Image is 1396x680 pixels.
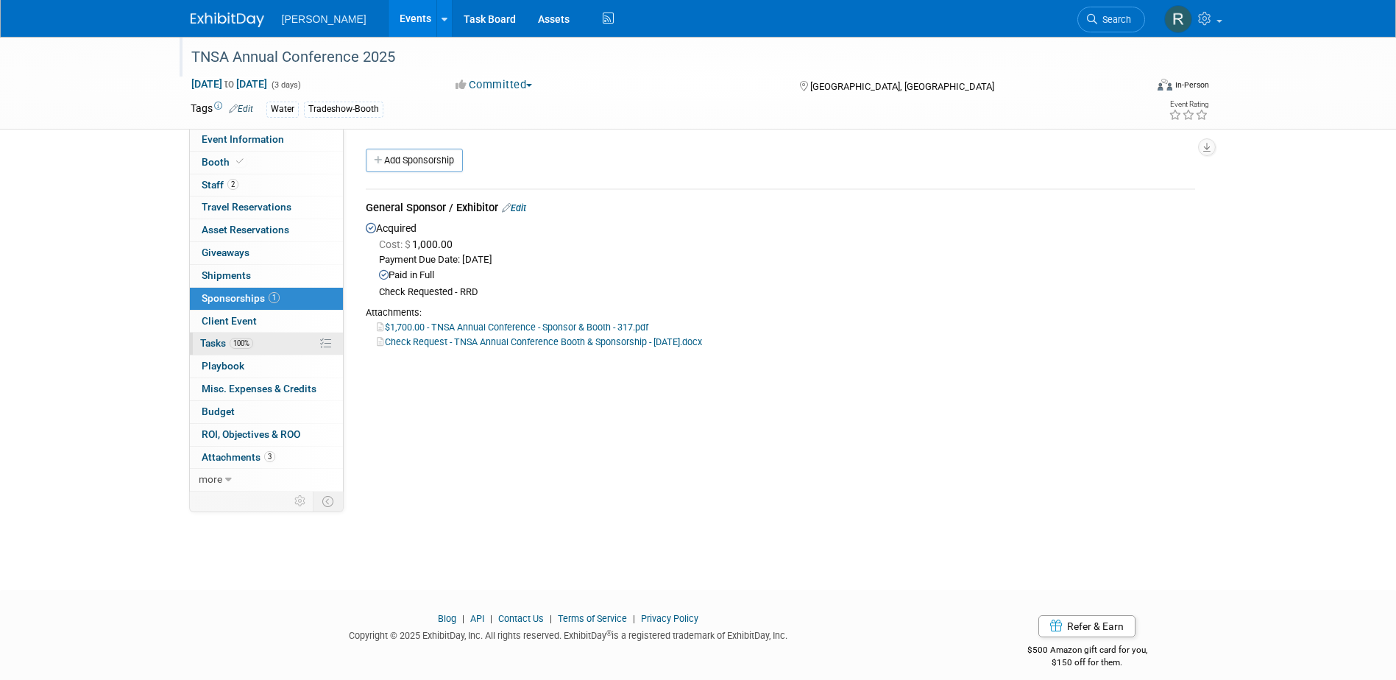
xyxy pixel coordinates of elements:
[202,269,251,281] span: Shipments
[1174,79,1209,91] div: In-Person
[379,269,1195,283] div: Paid in Full
[236,157,244,166] i: Booth reservation complete
[202,201,291,213] span: Travel Reservations
[366,200,1195,219] div: General Sponsor / Exhibitor
[199,473,222,485] span: more
[486,613,496,624] span: |
[190,469,343,491] a: more
[191,626,947,642] div: Copyright © 2025 ExhibitDay, Inc. All rights reserved. ExhibitDay is a registered trademark of Ex...
[810,81,994,92] span: [GEOGRAPHIC_DATA], [GEOGRAPHIC_DATA]
[202,247,249,258] span: Giveaways
[202,405,235,417] span: Budget
[200,337,253,349] span: Tasks
[202,156,247,168] span: Booth
[379,238,412,250] span: Cost: $
[191,13,264,27] img: ExhibitDay
[288,492,313,511] td: Personalize Event Tab Strip
[282,13,366,25] span: [PERSON_NAME]
[202,428,300,440] span: ROI, Objectives & ROO
[366,149,463,172] a: Add Sponsorship
[968,634,1206,668] div: $500 Amazon gift card for you,
[186,44,1123,71] div: TNSA Annual Conference 2025
[190,196,343,219] a: Travel Reservations
[968,656,1206,669] div: $150 off for them.
[202,133,284,145] span: Event Information
[190,311,343,333] a: Client Event
[1169,101,1208,108] div: Event Rating
[190,152,343,174] a: Booth
[190,355,343,378] a: Playbook
[270,80,301,90] span: (3 days)
[202,383,316,394] span: Misc. Expenses & Credits
[502,202,526,213] a: Edit
[190,424,343,446] a: ROI, Objectives & ROO
[190,265,343,287] a: Shipments
[1164,5,1192,33] img: Rebecca Deis
[1077,7,1145,32] a: Search
[470,613,484,624] a: API
[266,102,299,117] div: Water
[379,286,1195,299] div: Check Requested - RRD
[546,613,556,624] span: |
[606,629,612,637] sup: ®
[450,77,538,93] button: Committed
[190,174,343,196] a: Staff2
[313,492,343,511] td: Toggle Event Tabs
[438,613,456,624] a: Blog
[190,129,343,151] a: Event Information
[190,242,343,264] a: Giveaways
[190,378,343,400] a: Misc. Expenses & Credits
[230,338,253,349] span: 100%
[379,253,1195,267] div: Payment Due Date: [DATE]
[229,104,253,114] a: Edit
[1038,615,1135,637] a: Refer & Earn
[227,179,238,190] span: 2
[269,292,280,303] span: 1
[379,238,458,250] span: 1,000.00
[366,219,1195,349] div: Acquired
[222,78,236,90] span: to
[641,613,698,624] a: Privacy Policy
[190,401,343,423] a: Budget
[202,224,289,235] span: Asset Reservations
[202,292,280,304] span: Sponsorships
[629,613,639,624] span: |
[1158,79,1172,91] img: Format-Inperson.png
[190,288,343,310] a: Sponsorships1
[202,451,275,463] span: Attachments
[190,447,343,469] a: Attachments3
[202,315,257,327] span: Client Event
[190,219,343,241] a: Asset Reservations
[558,613,627,624] a: Terms of Service
[377,322,648,333] a: $1,700.00 - TNSA Annual Conference - Sponsor & Booth - 317.pdf
[202,360,244,372] span: Playbook
[191,77,268,91] span: [DATE] [DATE]
[366,306,1195,319] div: Attachments:
[304,102,383,117] div: Tradeshow-Booth
[498,613,544,624] a: Contact Us
[1058,77,1210,99] div: Event Format
[377,336,702,347] a: Check Request - TNSA Annual Conference Booth & Sponsorship - [DATE].docx
[1097,14,1131,25] span: Search
[458,613,468,624] span: |
[264,451,275,462] span: 3
[190,333,343,355] a: Tasks100%
[202,179,238,191] span: Staff
[191,101,253,118] td: Tags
